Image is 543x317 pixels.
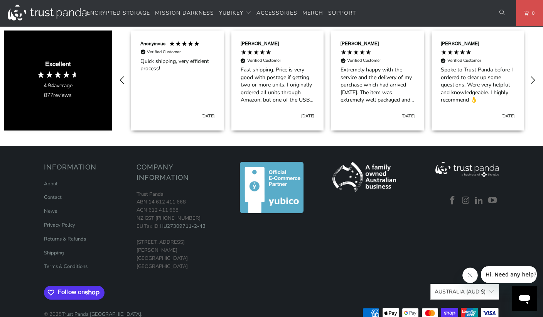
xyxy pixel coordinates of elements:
[474,196,485,206] a: Trust Panda Australia on LinkedIn
[140,41,165,47] div: Anonymous
[441,66,515,104] div: Spoke to Trust Panda before I ordered to clear up some questions. Were very helpful and knowledge...
[87,4,150,22] a: Encrypted Storage
[512,286,537,311] iframe: Button to launch messaging window
[256,4,297,22] a: Accessories
[501,113,514,119] div: [DATE]
[44,194,62,201] a: Contact
[113,71,132,90] div: REVIEWS.io Carousel Scroll Left
[447,196,458,206] a: Trust Panda Australia on Facebook
[44,82,73,90] div: average
[481,266,537,283] iframe: Message from company
[44,92,72,99] div: reviews
[302,9,323,17] span: Merch
[44,249,64,256] a: Shipping
[44,180,58,187] a: About
[328,4,356,22] a: Support
[347,58,381,63] div: Verified Customer
[160,223,206,230] a: HU27309711-2-43
[155,9,214,17] span: Mission Darkness
[87,4,356,22] nav: Translation missing: en.navigation.header.main_nav
[241,41,279,47] div: [PERSON_NAME]
[8,5,87,20] img: Trust Panda Australia
[44,236,86,242] a: Returns & Refunds
[441,49,474,57] div: 5 Stars
[529,9,535,17] span: 0
[341,41,379,47] div: [PERSON_NAME]
[401,113,415,119] div: [DATE]
[256,9,297,17] span: Accessories
[44,208,57,215] a: News
[301,113,314,119] div: [DATE]
[302,4,323,22] a: Merch
[147,49,181,55] div: Verified Customer
[241,66,315,104] div: Fast shipping. Price is very good with postage if getting two or more units. I originally ordered...
[241,49,273,57] div: 5 Stars
[441,41,479,47] div: [PERSON_NAME]
[460,196,472,206] a: Trust Panda Australia on Instagram
[87,9,150,17] span: Encrypted Storage
[247,58,281,63] div: Verified Customer
[430,284,499,300] button: Australia (AUD $)
[44,82,54,89] span: 4.94
[169,41,202,49] div: 5 Stars
[219,9,243,17] span: YubiKey
[37,70,79,79] div: 4.94 Stars
[137,190,221,271] p: Trust Panda ABN 14 612 411 668 ACN 612 411 668 NZ GST [PHONE_NUMBER] EU Tax ID: [STREET_ADDRESS][...
[523,71,542,90] div: REVIEWS.io Carousel Scroll Right
[45,60,71,68] div: Excellent
[462,268,478,283] iframe: Close message
[201,113,214,119] div: [DATE]
[44,263,88,270] a: Terms & Conditions
[44,222,75,229] a: Privacy Policy
[44,92,53,99] span: 877
[155,4,214,22] a: Mission Darkness
[447,58,481,63] div: Verified Customer
[140,58,214,73] div: Quick shipping, very efficient process!
[341,66,415,104] div: Extremely happy with the service and the delivery of my purchase which had arrived [DATE]. The it...
[487,196,498,206] a: Trust Panda Australia on YouTube
[341,49,373,57] div: 5 Stars
[328,9,356,17] span: Support
[219,4,251,22] summary: YubiKey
